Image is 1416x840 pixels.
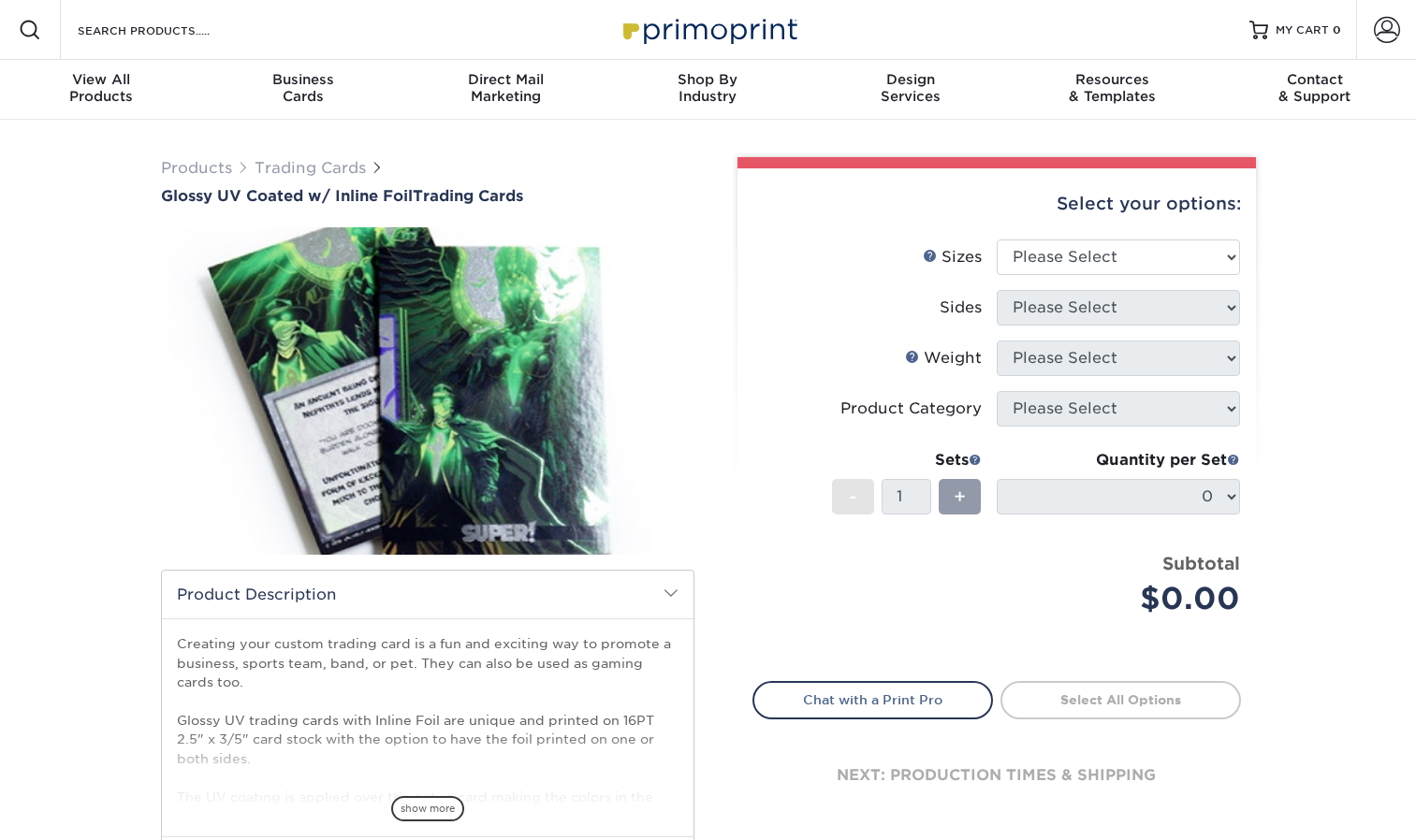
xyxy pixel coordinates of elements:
[76,19,258,41] input: SEARCH PRODUCTS.....
[810,71,1012,105] div: Services
[905,347,982,369] div: Weight
[161,187,694,205] h1: Trading Cards
[404,71,606,88] span: Direct Mail
[997,449,1240,471] div: Quantity per Set
[1000,681,1241,718] a: Select All Options
[923,246,982,268] div: Sizes
[606,71,809,105] div: Industry
[954,483,966,511] span: +
[391,796,464,821] span: show more
[161,187,694,205] a: Glossy UV Coated w/ Inline FoilTrading Cards
[940,297,982,319] div: Sides
[161,187,413,205] span: Glossy UV Coated w/ Inline Foil
[606,71,809,88] span: Shop By
[1012,71,1214,105] div: & Templates
[810,60,1012,120] a: DesignServices
[1276,22,1329,38] span: MY CART
[1214,60,1416,120] a: Contact& Support
[1011,576,1240,621] div: $0.00
[752,719,1241,832] div: next: production times & shipping
[1214,71,1416,88] span: Contact
[161,207,694,575] img: Glossy UV Coated w/ Inline Foil 01
[615,9,802,50] img: Primoprint
[1162,553,1240,573] strong: Subtotal
[404,71,606,105] div: Marketing
[840,398,982,420] div: Product Category
[162,571,693,618] h2: Product Description
[161,159,232,177] a: Products
[1012,60,1214,120] a: Resources& Templates
[1214,71,1416,105] div: & Support
[1333,23,1341,36] span: 0
[202,71,404,105] div: Cards
[832,449,982,471] div: Sets
[606,60,809,120] a: Shop ByIndustry
[849,483,857,511] span: -
[202,60,404,120] a: BusinessCards
[255,159,366,177] a: Trading Cards
[404,60,606,120] a: Direct MailMarketing
[810,71,1012,88] span: Design
[202,71,404,88] span: Business
[752,681,993,718] a: Chat with a Print Pro
[752,168,1241,239] div: Select your options:
[1012,71,1214,88] span: Resources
